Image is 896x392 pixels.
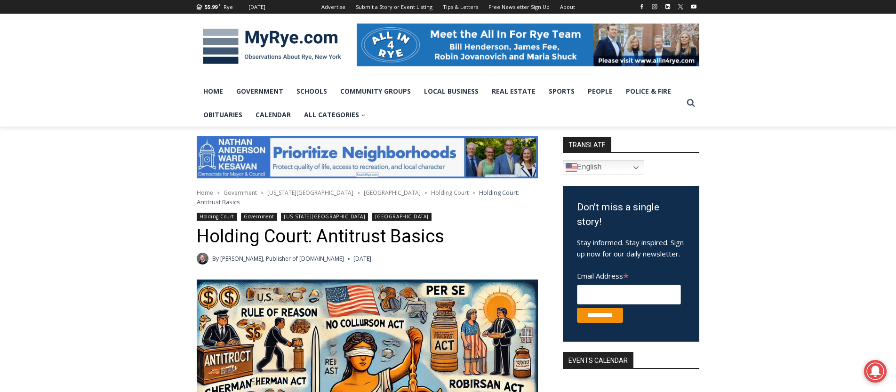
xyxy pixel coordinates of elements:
[230,80,290,103] a: Government
[241,213,277,221] a: Government
[197,226,538,248] h1: Holding Court: Antitrust Basics
[197,80,682,127] nav: Primary Navigation
[357,190,360,196] span: >
[357,24,699,66] img: All in for Rye
[334,80,417,103] a: Community Groups
[197,189,213,197] a: Home
[197,103,249,127] a: Obituaries
[566,162,577,173] img: en
[424,190,427,196] span: >
[297,103,372,127] a: All Categories
[197,253,208,264] a: Author image
[353,254,371,263] time: [DATE]
[261,190,264,196] span: >
[281,213,368,221] a: [US_STATE][GEOGRAPHIC_DATA]
[577,237,685,259] p: Stay informed. Stay inspired. Sign up now for our daily newsletter.
[205,3,217,10] span: 55.99
[542,80,581,103] a: Sports
[682,95,699,112] button: View Search Form
[649,1,660,12] a: Instagram
[636,1,648,12] a: Facebook
[197,188,519,206] span: Holding Court: Antitrust Basics
[619,80,678,103] a: Police & Fire
[249,103,297,127] a: Calendar
[675,1,686,12] a: X
[431,189,469,197] a: Holding Court
[212,254,219,263] span: By
[577,200,685,230] h3: Don't miss a single story!
[197,188,538,207] nav: Breadcrumbs
[563,160,644,175] a: English
[662,1,673,12] a: Linkedin
[267,189,353,197] a: [US_STATE][GEOGRAPHIC_DATA]
[417,80,485,103] a: Local Business
[217,190,220,196] span: >
[563,137,611,152] strong: TRANSLATE
[224,189,257,197] a: Government
[197,22,347,71] img: MyRye.com
[577,266,681,283] label: Email Address
[197,213,237,221] a: Holding Court
[197,80,230,103] a: Home
[220,255,344,263] a: [PERSON_NAME], Publisher of [DOMAIN_NAME]
[581,80,619,103] a: People
[688,1,699,12] a: YouTube
[472,190,475,196] span: >
[364,189,421,197] a: [GEOGRAPHIC_DATA]
[485,80,542,103] a: Real Estate
[304,110,366,120] span: All Categories
[224,3,233,11] div: Rye
[248,3,265,11] div: [DATE]
[290,80,334,103] a: Schools
[219,2,221,7] span: F
[372,213,432,221] a: [GEOGRAPHIC_DATA]
[563,352,633,368] h2: Events Calendar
